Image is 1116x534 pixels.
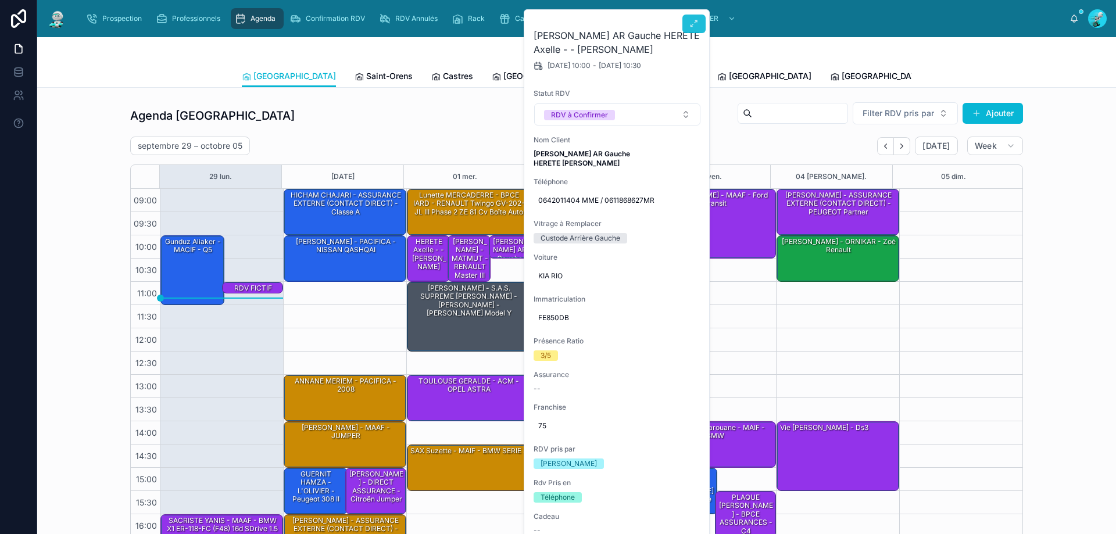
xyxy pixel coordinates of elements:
div: 3/5 [541,350,551,361]
button: Back [877,137,894,155]
a: Confirmation RDV [286,8,373,29]
button: Select Button [853,102,958,124]
a: [GEOGRAPHIC_DATA] [492,66,586,89]
button: 01 mer. [453,165,477,188]
span: Vitrage à Remplacer [534,219,701,228]
a: [GEOGRAPHIC_DATA] [717,66,811,89]
span: Confirmation RDV [306,14,365,23]
a: Rack [448,8,493,29]
img: App logo [46,9,67,28]
a: NE PAS TOUCHER [638,8,742,29]
span: Immatriculation [534,295,701,304]
div: Vie [PERSON_NAME] - Ds3 [779,422,870,433]
span: Présence Ratio [534,336,701,346]
span: 12:00 [133,335,160,345]
span: 14:00 [133,428,160,438]
span: Franchise [534,403,701,412]
div: TOULOUSE GERALDE - ACM - OPEL ASTRA [407,375,529,421]
div: [PERSON_NAME] - S.A.S. SUPREME [PERSON_NAME] - [PERSON_NAME] - [PERSON_NAME] Model Y [409,283,528,319]
div: Vie [PERSON_NAME] - Ds3 [777,422,899,490]
span: Castres [443,70,473,82]
div: gunduz aliaker - MACIF - Q5 [161,236,224,304]
span: RDV Annulés [395,14,438,23]
a: Cadeaux [495,8,553,29]
div: gunduz aliaker - MACIF - Q5 [163,236,223,256]
span: 13:00 [133,381,160,391]
span: Prospection [102,14,142,23]
div: [PERSON_NAME] - MAAF - Ford transit [654,189,775,258]
h2: [PERSON_NAME] AR Gauche HERETE Axelle - - [PERSON_NAME] [534,28,701,56]
div: ELGAROUI Marouane - MAIF - BMW [654,422,775,467]
span: Voiture [534,253,701,262]
div: RDV FICTIF Armel Banzadio - - 308 [224,283,282,310]
span: Nom Client [534,135,701,145]
a: [GEOGRAPHIC_DATA] [242,66,336,88]
a: Prospection [83,8,150,29]
div: 04 [PERSON_NAME]. [796,165,867,188]
div: HICHAM CHAJARI - ASSURANCE EXTERNE (CONTACT DIRECT) - Classe A [286,190,405,217]
span: [DATE] [922,141,950,151]
a: Castres [431,66,473,89]
span: Professionnels [172,14,220,23]
span: 09:00 [131,195,160,205]
button: Select Button [534,103,700,126]
div: [PERSON_NAME] AR Gauche HERETE Axelle - - [PERSON_NAME] [491,236,528,298]
span: Rdv Pris en [534,478,701,488]
span: Rack [468,14,485,23]
div: RDV à Confirmer [551,110,608,120]
span: 16:00 [133,521,160,531]
button: 29 lun. [209,165,232,188]
a: Assurances [555,8,621,29]
span: 11:00 [134,288,160,298]
a: [GEOGRAPHIC_DATA] [830,66,924,89]
button: [DATE] [331,165,355,188]
a: Saint-Orens [355,66,413,89]
span: Statut RDV [534,89,701,98]
h2: septembre 29 – octobre 05 [138,140,242,152]
span: Téléphone [534,177,701,187]
span: Assurance [534,370,701,379]
span: 10:00 [133,242,160,252]
span: 11:30 [134,311,160,321]
div: [PERSON_NAME] - DIRECT ASSURANCE - Citroën jumper [348,469,406,505]
span: FE850DB [538,313,696,322]
button: [DATE] [915,137,957,155]
div: HICHAM CHAJARI - ASSURANCE EXTERNE (CONTACT DIRECT) - Classe A [284,189,406,235]
div: 05 dim. [941,165,966,188]
div: [PERSON_NAME] - PACIFICA - NISSAN QASHQAI [286,236,405,256]
div: [PERSON_NAME] - DIRECT ASSURANCE - Citroën jumper [346,468,406,514]
span: [GEOGRAPHIC_DATA] [729,70,811,82]
button: Ajouter [963,103,1023,124]
span: 13:30 [133,404,160,414]
div: TOULOUSE GERALDE - ACM - OPEL ASTRA [409,376,528,395]
span: Cadeaux [515,14,545,23]
a: Professionnels [152,8,228,29]
span: KIA RIO [538,271,696,281]
div: [PERSON_NAME] - ASSURANCE EXTERNE (CONTACT DIRECT) - PEUGEOT Partner [777,189,899,235]
a: Agenda [231,8,284,29]
div: SAX Suzette - MAIF - BMW SERIE 5 [407,445,529,490]
h1: Agenda [GEOGRAPHIC_DATA] [130,107,295,124]
div: [PERSON_NAME] - MAAF - Ford transit [656,190,775,209]
div: [PERSON_NAME] - MATMUT - RENAULT Master III Phase 3 Traction Fourgon L2H2 3.3T 2.3 dCi 16V moyen ... [448,236,490,281]
div: [PERSON_NAME] - ASSURANCE EXTERNE (CONTACT DIRECT) - PEUGEOT Partner [779,190,898,217]
div: GUERNIT HAMZA - L'OLIVIER - Peugeot 308 II [284,468,347,514]
div: [PERSON_NAME] - S.A.S. SUPREME [PERSON_NAME] - [PERSON_NAME] - [PERSON_NAME] Model Y [407,282,529,351]
button: Week [967,137,1023,155]
span: Cadeau [534,512,701,521]
span: [GEOGRAPHIC_DATA] [842,70,924,82]
div: ANNANE MERIEM - PACIFICA - 2008 [284,375,406,421]
div: Téléphone [541,492,575,503]
span: -- [534,384,541,393]
span: Filter RDV pris par [863,107,934,119]
div: [PERSON_NAME] - MAAF - JUMPER [286,422,405,442]
span: Week [975,141,997,151]
div: [PERSON_NAME] - PACIFICA - NISSAN QASHQAI [284,236,406,281]
a: RDV Annulés [375,8,446,29]
span: 09:30 [131,218,160,228]
span: 12:30 [133,358,160,368]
